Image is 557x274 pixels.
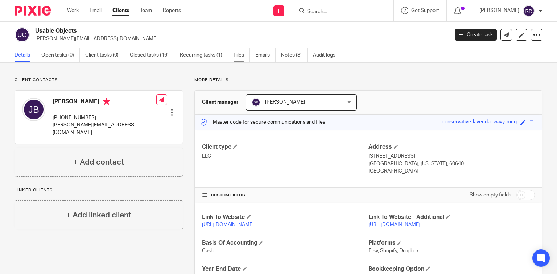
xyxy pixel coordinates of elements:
h4: Basis Of Accounting [202,239,368,247]
a: Recurring tasks (1) [180,48,228,62]
i: Primary [103,98,110,105]
h3: Client manager [202,99,239,106]
p: Linked clients [15,187,183,193]
p: LLC [202,153,368,160]
h4: + Add contact [73,157,124,168]
h4: Year End Date [202,265,368,273]
p: [PERSON_NAME] [479,7,519,14]
a: Clients [112,7,129,14]
p: [PHONE_NUMBER] [53,114,156,121]
span: Etsy, Shopify, Dropbox [368,248,419,253]
h4: CUSTOM FIELDS [202,192,368,198]
p: [GEOGRAPHIC_DATA], [US_STATE], 60640 [368,160,535,167]
h4: Link To Website - Additional [368,213,535,221]
a: Create task [455,29,497,41]
a: Open tasks (0) [41,48,80,62]
h4: Bookkeeping Option [368,265,535,273]
a: Client tasks (0) [85,48,124,62]
img: svg%3E [22,98,45,121]
p: [STREET_ADDRESS] [368,153,535,160]
h4: + Add linked client [66,209,131,221]
h2: Usable Objects [35,27,362,35]
p: [PERSON_NAME][EMAIL_ADDRESS][DOMAIN_NAME] [53,121,156,136]
h4: Address [368,143,535,151]
a: Reports [163,7,181,14]
a: Closed tasks (46) [130,48,174,62]
p: [GEOGRAPHIC_DATA] [368,167,535,175]
a: Email [90,7,102,14]
a: Team [140,7,152,14]
a: Notes (3) [281,48,308,62]
a: [URL][DOMAIN_NAME] [368,222,420,227]
img: Pixie [15,6,51,16]
h4: Platforms [368,239,535,247]
a: Files [234,48,250,62]
p: Client contacts [15,77,183,83]
p: Master code for secure communications and files [200,119,325,126]
h4: [PERSON_NAME] [53,98,156,107]
label: Show empty fields [470,191,511,199]
img: svg%3E [252,98,260,107]
div: conservative-lavendar-wavy-mug [442,118,517,126]
span: [PERSON_NAME] [265,100,305,105]
p: [PERSON_NAME][EMAIL_ADDRESS][DOMAIN_NAME] [35,35,444,42]
a: Work [67,7,79,14]
p: More details [194,77,542,83]
span: Cash [202,248,214,253]
h4: Link To Website [202,213,368,221]
a: Audit logs [313,48,341,62]
a: [URL][DOMAIN_NAME] [202,222,254,227]
span: Get Support [411,8,439,13]
img: svg%3E [15,27,30,42]
img: svg%3E [523,5,535,17]
h4: Client type [202,143,368,151]
a: Details [15,48,36,62]
a: Emails [255,48,276,62]
input: Search [306,9,372,15]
